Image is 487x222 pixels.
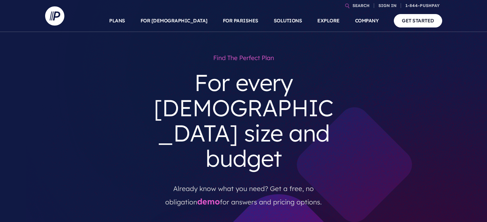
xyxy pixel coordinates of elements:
a: EXPLORE [317,10,340,32]
a: GET STARTED [394,14,442,27]
a: COMPANY [355,10,379,32]
a: demo [197,196,220,206]
h3: For every [DEMOGRAPHIC_DATA] size and budget [147,65,340,176]
a: PLANS [109,10,125,32]
h1: Find the perfect plan [147,51,340,65]
a: FOR [DEMOGRAPHIC_DATA] [141,10,207,32]
p: Already know what you need? Get a free, no obligation for answers and pricing options. [152,176,336,209]
a: SOLUTIONS [274,10,302,32]
a: FOR PARISHES [223,10,258,32]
